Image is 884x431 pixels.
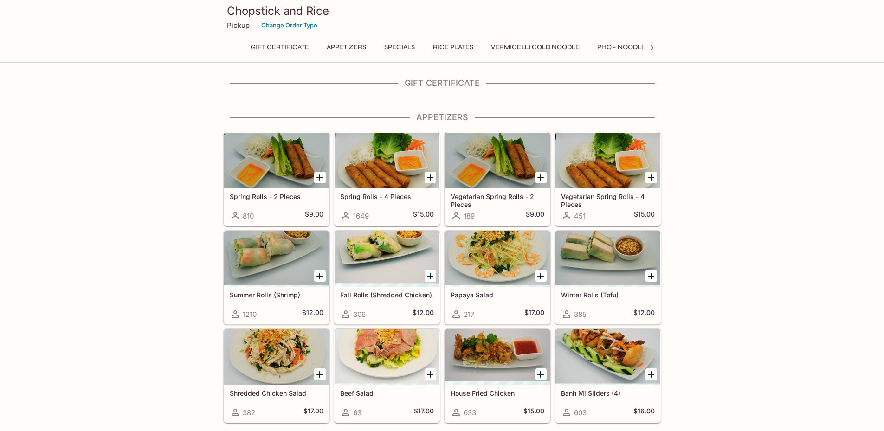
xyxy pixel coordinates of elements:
a: Winter Rolls (Tofu)385$12.00 [555,231,661,324]
button: Change Order Type [257,18,322,32]
h5: Vegetarian Spring Rolls - 4 Pieces [561,193,655,208]
div: Summer Rolls (Shrimp) [224,231,329,287]
span: 382 [243,408,255,417]
button: Add Spring Rolls - 2 Pieces [314,172,326,183]
h5: Fall Rolls (Shredded Chicken) [340,291,434,299]
a: Shredded Chicken Salad382$17.00 [224,329,329,423]
a: Summer Rolls (Shrimp)1210$12.00 [224,231,329,324]
button: Add Shredded Chicken Salad [314,368,326,380]
h5: Shredded Chicken Salad [230,389,323,397]
button: Rice Plates [428,41,478,54]
div: Banh Mi Sliders (4) [555,329,660,385]
div: Vegetarian Spring Rolls - 2 Pieces [445,133,550,188]
div: Fall Rolls (Shredded Chicken) [335,231,439,287]
h5: Winter Rolls (Tofu) [561,291,655,299]
a: Vegetarian Spring Rolls - 2 Pieces189$9.00 [445,132,550,226]
span: 63 [353,408,361,417]
a: House Fried Chicken633$15.00 [445,329,550,423]
button: Add Winter Rolls (Tofu) [645,270,657,282]
div: Papaya Salad [445,231,550,287]
button: Gift Certificate [245,41,314,54]
button: Add Beef Salad [425,368,436,380]
button: Appetizers [322,41,371,54]
h5: $12.00 [413,309,434,320]
h5: $12.00 [633,309,655,320]
a: Fall Rolls (Shredded Chicken)306$12.00 [334,231,440,324]
button: Add Vegetarian Spring Rolls - 4 Pieces [645,172,657,183]
span: 306 [353,310,366,319]
h5: $12.00 [302,309,323,320]
span: 1210 [243,310,257,319]
button: Add Papaya Salad [535,270,547,282]
h5: $9.00 [305,210,323,221]
span: 451 [574,212,586,220]
h5: $17.00 [303,407,323,418]
div: Spring Rolls - 2 Pieces [224,133,329,188]
div: Winter Rolls (Tofu) [555,231,660,287]
span: 189 [464,212,475,220]
div: House Fried Chicken [445,329,550,385]
h5: $15.00 [634,210,655,221]
button: Add House Fried Chicken [535,368,547,380]
h5: Vegetarian Spring Rolls - 2 Pieces [451,193,544,208]
button: Pho - Noodle Soup [592,41,670,54]
h5: Spring Rolls - 2 Pieces [230,193,323,200]
button: Add Summer Rolls (Shrimp) [314,270,326,282]
button: Vermicelli Cold Noodle [486,41,585,54]
a: Banh Mi Sliders (4)603$16.00 [555,329,661,423]
h4: Gift Certificate [223,78,661,88]
a: Spring Rolls - 4 Pieces1649$15.00 [334,132,440,226]
div: Shredded Chicken Salad [224,329,329,385]
h5: Beef Salad [340,389,434,397]
a: Beef Salad63$17.00 [334,329,440,423]
h5: Summer Rolls (Shrimp) [230,291,323,299]
a: Spring Rolls - 2 Pieces810$9.00 [224,132,329,226]
h5: $16.00 [633,407,655,418]
button: Add Vegetarian Spring Rolls - 2 Pieces [535,172,547,183]
button: Add Banh Mi Sliders (4) [645,368,657,380]
div: Vegetarian Spring Rolls - 4 Pieces [555,133,660,188]
span: 217 [464,310,474,319]
span: 810 [243,212,254,220]
button: Specials [379,41,420,54]
a: Vegetarian Spring Rolls - 4 Pieces451$15.00 [555,132,661,226]
h5: Spring Rolls - 4 Pieces [340,193,434,200]
h5: House Fried Chicken [451,389,544,397]
h5: $15.00 [413,210,434,221]
span: 1649 [353,212,369,220]
span: 385 [574,310,587,319]
h3: Chopstick and Rice [227,4,658,18]
a: Papaya Salad217$17.00 [445,231,550,324]
button: Add Spring Rolls - 4 Pieces [425,172,436,183]
h5: Banh Mi Sliders (4) [561,389,655,397]
h5: $15.00 [523,407,544,418]
h5: Papaya Salad [451,291,544,299]
button: Add Fall Rolls (Shredded Chicken) [425,270,436,282]
h4: Appetizers [223,112,661,122]
h5: $9.00 [526,210,544,221]
div: Spring Rolls - 4 Pieces [335,133,439,188]
p: Pickup [227,21,250,30]
h5: $17.00 [414,407,434,418]
span: 603 [574,408,587,417]
span: 633 [464,408,476,417]
div: Beef Salad [335,329,439,385]
h5: $17.00 [524,309,544,320]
